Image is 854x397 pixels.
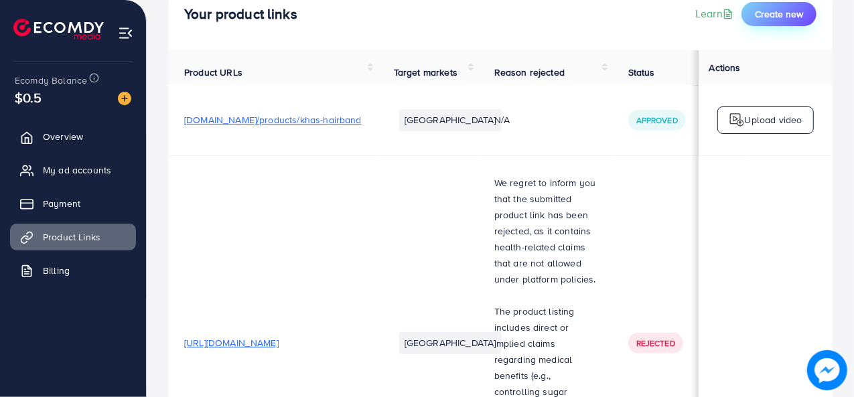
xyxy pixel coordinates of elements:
[729,112,745,128] img: logo
[118,25,133,41] img: menu
[10,224,136,250] a: Product Links
[745,112,802,128] p: Upload video
[636,337,675,349] span: Rejected
[628,66,655,79] span: Status
[10,190,136,217] a: Payment
[43,230,100,244] span: Product Links
[695,6,736,21] a: Learn
[807,350,847,390] img: image
[184,66,242,79] span: Product URLs
[118,92,131,105] img: image
[494,175,596,287] p: We regret to inform you that the submitted product link has been rejected, as it contains health-...
[741,2,816,26] button: Create new
[10,257,136,284] a: Billing
[755,7,803,21] span: Create new
[43,197,80,210] span: Payment
[494,113,510,127] span: N/A
[399,109,502,131] li: [GEOGRAPHIC_DATA]
[184,113,362,127] span: [DOMAIN_NAME]/products/khas-hairband
[43,130,83,143] span: Overview
[43,264,70,277] span: Billing
[709,61,741,74] span: Actions
[10,123,136,150] a: Overview
[394,66,457,79] span: Target markets
[494,66,565,79] span: Reason rejected
[15,74,87,87] span: Ecomdy Balance
[636,114,678,126] span: Approved
[10,157,136,183] a: My ad accounts
[399,332,502,353] li: [GEOGRAPHIC_DATA]
[184,336,279,349] span: [URL][DOMAIN_NAME]
[43,163,111,177] span: My ad accounts
[15,88,42,107] span: $0.5
[184,6,297,23] h4: Your product links
[13,19,104,39] img: logo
